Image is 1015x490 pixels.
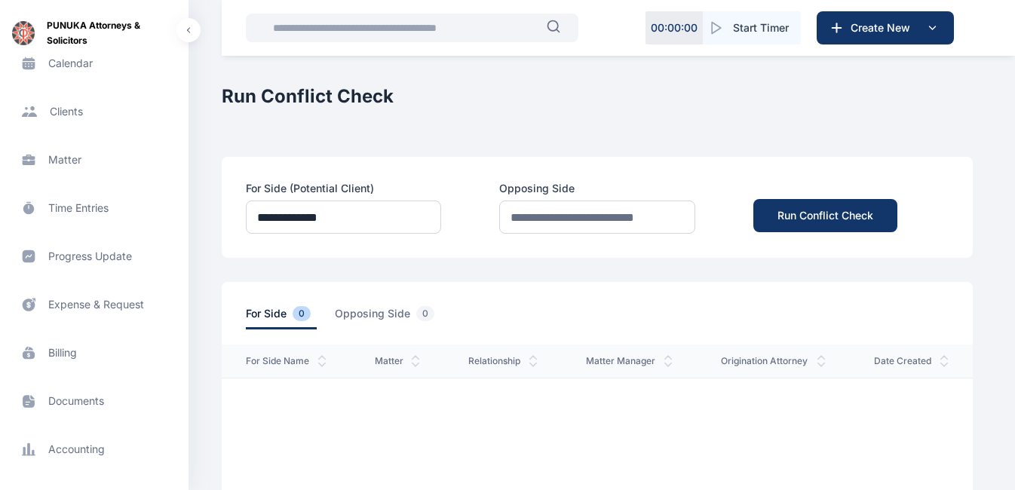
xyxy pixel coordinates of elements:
[733,20,789,35] span: Start Timer
[9,45,179,81] a: calendar
[9,190,179,226] a: time entries
[721,355,826,367] span: Origination Attorney
[777,208,873,223] div: Run Conflict Check
[817,11,954,44] button: Create New
[335,306,440,329] span: opposing side
[651,20,698,35] p: 00 : 00 : 00
[9,238,179,274] a: progress update
[845,20,923,35] span: Create New
[246,181,441,196] label: For Side (Potential Client)
[9,335,179,371] a: billing
[499,181,695,196] label: Opposing Side
[703,11,801,44] button: Start Timer
[246,306,335,329] a: for side0
[222,84,973,109] h2: Run Conflict Check
[246,355,327,367] span: For Side Name
[586,355,673,367] span: Matter Manager
[335,306,458,329] a: opposing side0
[9,286,179,323] a: expense & request
[47,18,176,48] span: PUNUKA Attorneys & Solicitors
[416,306,434,321] span: 0
[9,431,179,467] a: accounting
[874,355,949,367] span: Date Created
[375,355,420,367] span: Matter
[246,306,317,329] span: for side
[753,199,897,232] button: Run Conflict Check
[468,355,538,367] span: Relationship
[9,93,179,130] a: clients
[9,383,179,419] a: documents
[9,142,179,178] a: matter
[293,306,311,321] span: 0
